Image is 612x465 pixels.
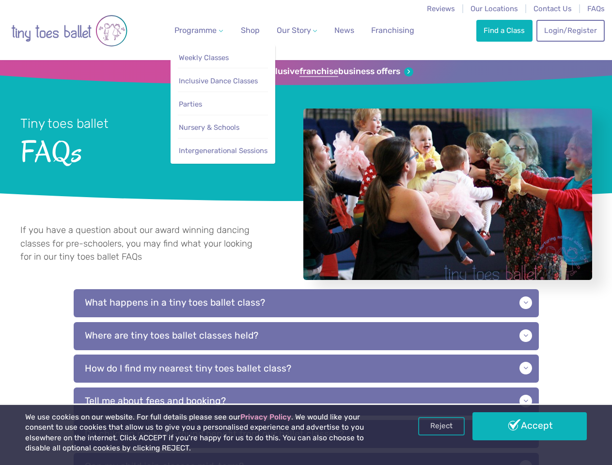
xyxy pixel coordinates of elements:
p: How do I find my nearest tiny toes ballet class? [74,355,539,383]
a: Our Locations [471,4,518,13]
p: What happens in a tiny toes ballet class? [74,289,539,317]
a: Reject [418,417,465,435]
a: Parties [178,95,268,113]
a: Reviews [427,4,455,13]
p: Where are tiny toes ballet classes held? [74,322,539,350]
a: Intergenerational Sessions [178,142,268,160]
a: Inclusive Dance Classes [178,72,268,90]
span: Weekly Classes [179,53,229,62]
a: Programme [171,21,227,40]
span: FAQs [20,132,278,168]
a: Shop [237,21,264,40]
span: Nursery & Schools [179,123,239,132]
a: Privacy Policy [240,413,291,421]
a: Weekly Classes [178,49,268,67]
a: Our Story [272,21,321,40]
span: Franchising [371,26,414,35]
a: Login/Register [536,20,604,41]
span: Shop [241,26,260,35]
a: FAQs [587,4,605,13]
a: Sign up for our exclusivefranchisebusiness offers [199,66,413,77]
a: Contact Us [534,4,572,13]
a: Accept [472,412,587,440]
span: Intergenerational Sessions [179,146,267,155]
p: We use cookies on our website. For full details please see our . We would like your consent to us... [25,412,390,454]
p: Tell me about fees and booking? [74,387,539,416]
span: Programme [174,26,217,35]
small: Tiny toes ballet [20,116,109,131]
span: Our Story [277,26,311,35]
img: tiny toes ballet [11,6,127,55]
strong: franchise [299,66,338,77]
a: Find a Class [476,20,533,41]
a: News [330,21,358,40]
a: Franchising [367,21,418,40]
span: Parties [179,100,202,108]
a: Nursery & Schools [178,119,268,137]
span: Inclusive Dance Classes [179,77,258,85]
span: News [334,26,354,35]
p: If you have a question about our award winning dancing classes for pre-schoolers, you may find wh... [20,224,261,264]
